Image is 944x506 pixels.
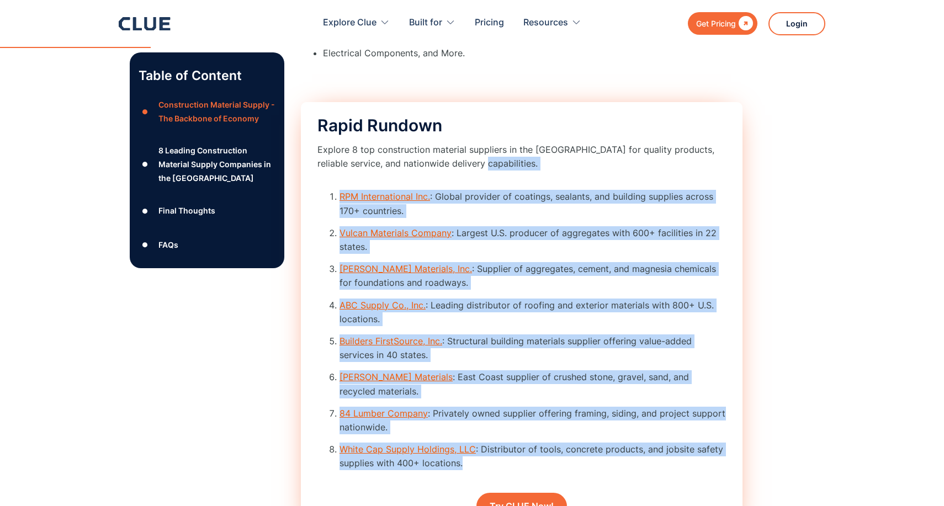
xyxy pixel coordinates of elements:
[139,203,152,219] div: ●
[340,334,726,362] li: : Structural building materials supplier offering value-added services in 40 states.
[139,143,275,185] a: ●8 Leading Construction Material Supply Companies in the [GEOGRAPHIC_DATA]
[139,67,275,84] p: Table of Content
[340,407,726,434] li: : Privately owned supplier offering framing, siding, and project support nationwide.
[317,143,726,171] p: Explore 8 top construction material suppliers in the [GEOGRAPHIC_DATA] for quality products, reli...
[340,263,472,274] a: [PERSON_NAME] Materials, Inc.
[409,6,442,40] div: Built for
[317,115,442,135] span: Rapid Rundown
[340,262,726,290] li: : Supplier of aggregates, cement, and magnesia chemicals for foundations and roadways.
[158,98,275,125] div: Construction Material Supply - The Backbone of Economy
[139,237,275,253] a: ●FAQs
[158,143,275,185] div: 8 Leading Construction Material Supply Companies in the [GEOGRAPHIC_DATA]
[340,371,453,382] a: [PERSON_NAME] Materials
[340,443,726,470] li: : Distributor of tools, concrete products, and jobsite safety supplies with 400+ locations.
[340,226,726,254] li: : Largest U.S. producer of aggregates with 600+ facilities in 22 states.
[139,156,152,173] div: ●
[696,17,736,30] div: Get Pricing
[323,6,390,40] div: Explore Clue
[340,444,476,455] a: White Cap Supply Holdings, LLC
[139,104,152,120] div: ●
[158,204,215,217] div: Final Thoughts
[301,66,743,80] p: ‍
[340,191,430,202] a: RPM International Inc.
[340,300,426,311] a: ABC Supply Co., Inc.
[523,6,581,40] div: Resources
[688,12,757,35] a: Get Pricing
[340,299,726,326] li: : Leading distributor of roofing and exterior materials with 800+ U.S. locations.
[523,6,568,40] div: Resources
[768,12,825,35] a: Login
[340,190,726,217] li: : Global provider of coatings, sealants, and building supplies across 170+ countries.
[139,98,275,125] a: ●Construction Material Supply - The Backbone of Economy
[139,203,275,219] a: ●Final Thoughts
[340,335,442,347] a: Builders FirstSource, Inc.
[323,6,376,40] div: Explore Clue
[736,17,753,30] div: 
[409,6,455,40] div: Built for
[158,238,178,252] div: FAQs
[139,237,152,253] div: ●
[340,408,428,419] a: 84 Lumber Company
[340,227,452,238] a: Vulcan Materials Company
[340,370,726,398] li: : East Coast supplier of crushed stone, gravel, sand, and recycled materials.
[475,6,504,40] a: Pricing
[323,46,743,60] li: Electrical Components, and More.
